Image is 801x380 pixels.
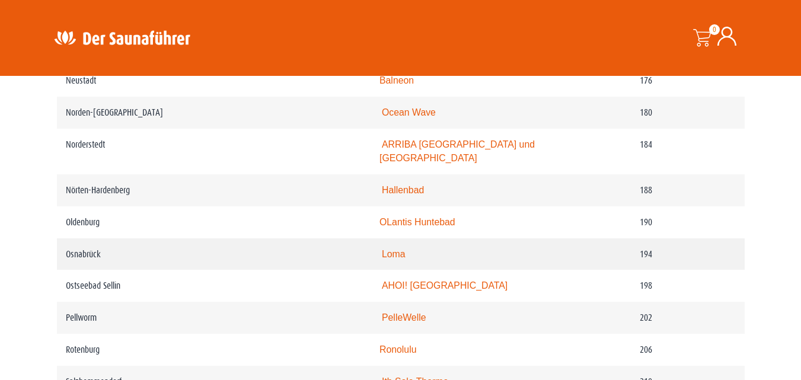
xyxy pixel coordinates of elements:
td: 202 [631,302,745,334]
td: 180 [631,97,745,129]
a: Ronolulu [379,344,416,355]
a: Hallenbad [382,185,424,195]
td: Norden-[GEOGRAPHIC_DATA] [57,97,371,129]
span: 0 [709,24,720,35]
td: 206 [631,334,745,366]
a: PelleWelle [382,312,426,322]
td: Oldenburg [57,206,371,238]
td: Ostseebad Sellin [57,270,371,302]
td: 184 [631,129,745,175]
a: AHOI! [GEOGRAPHIC_DATA] [382,280,508,290]
a: Ocean Wave [382,107,436,117]
td: Osnabrück [57,238,371,270]
a: Balneon [379,75,414,85]
td: 194 [631,238,745,270]
a: ARRIBA [GEOGRAPHIC_DATA] und [GEOGRAPHIC_DATA] [379,139,535,164]
a: OLantis Huntebad [379,217,455,227]
td: Rotenburg [57,334,371,366]
td: 176 [631,65,745,97]
td: 198 [631,270,745,302]
td: Norderstedt [57,129,371,175]
td: 188 [631,174,745,206]
td: Pellworm [57,302,371,334]
a: Loma [382,249,406,259]
td: 190 [631,206,745,238]
td: Neustadt [57,65,371,97]
td: Nörten-Hardenberg [57,174,371,206]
